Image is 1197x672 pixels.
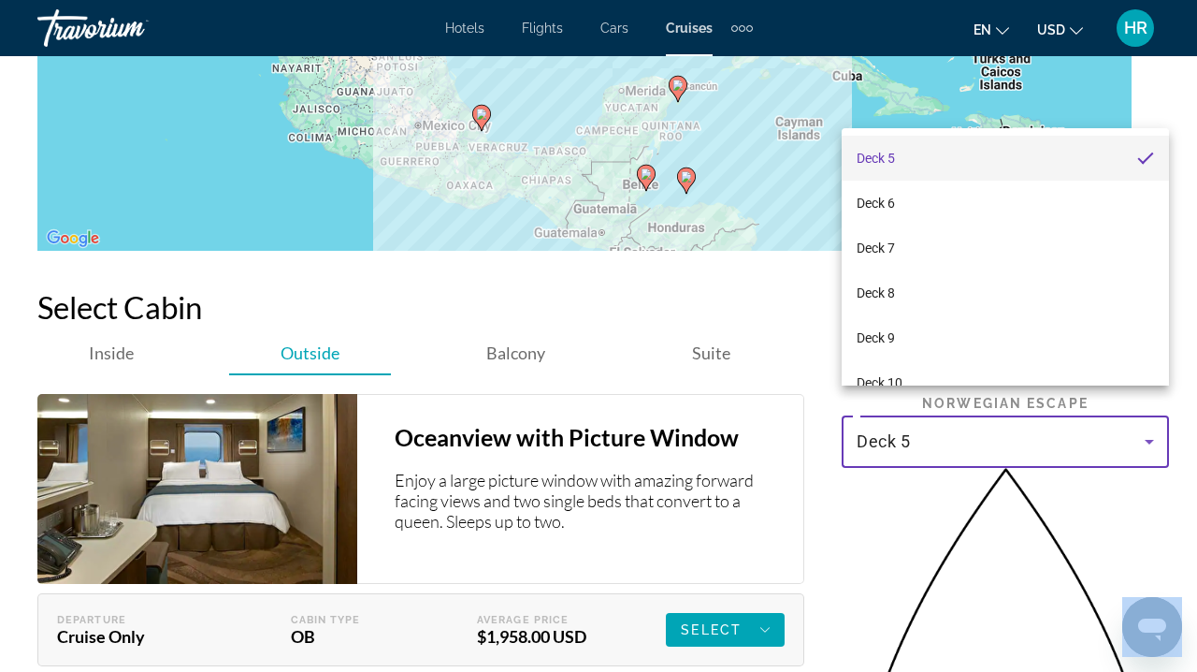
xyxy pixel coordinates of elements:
span: Deck 9 [857,327,895,349]
span: Deck 5 [857,147,895,169]
span: Deck 8 [857,282,895,304]
span: Deck 7 [857,237,895,259]
span: Deck 10 [857,372,902,394]
iframe: Button to launch messaging window [1122,597,1182,657]
span: Deck 6 [857,192,895,214]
